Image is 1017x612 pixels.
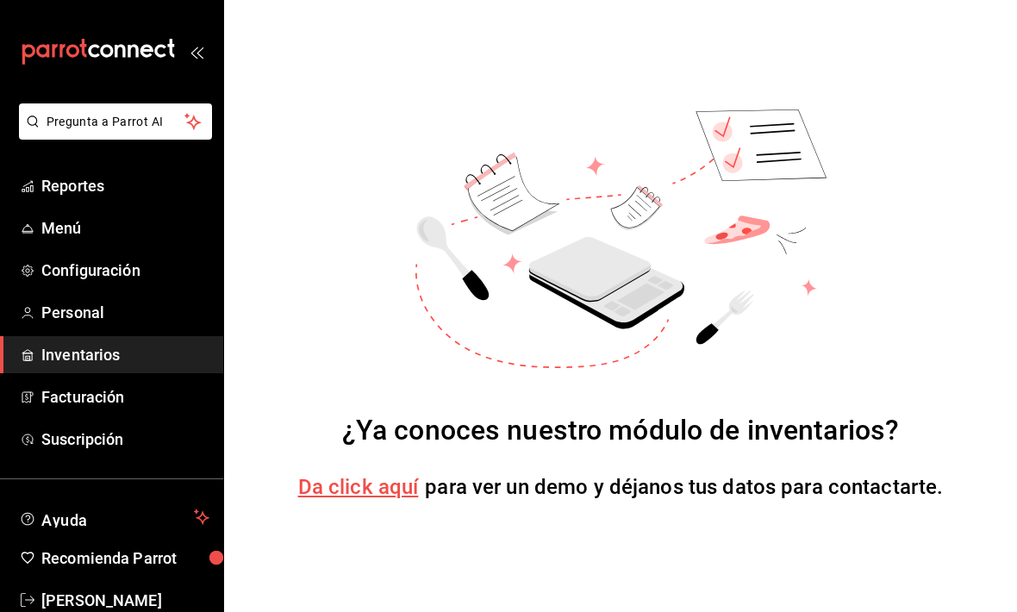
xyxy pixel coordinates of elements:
[298,475,419,499] a: Da click aquí
[41,301,209,324] span: Personal
[12,125,212,143] a: Pregunta a Parrot AI
[41,546,209,570] span: Recomienda Parrot
[41,216,209,240] span: Menú
[47,113,185,131] span: Pregunta a Parrot AI
[41,259,209,282] span: Configuración
[342,409,900,451] div: ¿Ya conoces nuestro módulo de inventarios?
[41,385,209,409] span: Facturación
[19,103,212,140] button: Pregunta a Parrot AI
[41,343,209,366] span: Inventarios
[41,174,209,197] span: Reportes
[425,475,943,499] span: para ver un demo y déjanos tus datos para contactarte.
[41,507,187,528] span: Ayuda
[41,428,209,451] span: Suscripción
[190,45,203,59] button: open_drawer_menu
[41,589,209,612] span: [PERSON_NAME]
